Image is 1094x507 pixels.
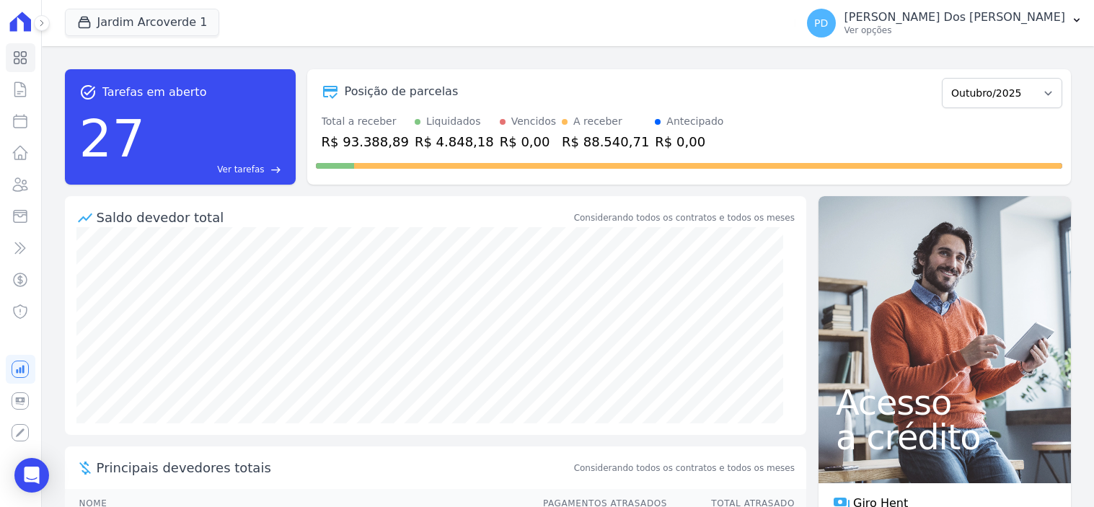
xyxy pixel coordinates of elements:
div: R$ 93.388,89 [322,132,409,151]
span: Ver tarefas [217,163,264,176]
div: R$ 4.848,18 [415,132,494,151]
span: task_alt [79,84,97,101]
div: Posição de parcelas [345,83,459,100]
span: Principais devedores totais [97,458,571,477]
div: Vencidos [511,114,556,129]
div: R$ 88.540,71 [562,132,649,151]
div: Considerando todos os contratos e todos os meses [574,211,795,224]
span: a crédito [836,420,1054,454]
button: PD [PERSON_NAME] Dos [PERSON_NAME] Ver opções [795,3,1094,43]
div: Saldo devedor total [97,208,571,227]
a: Ver tarefas east [151,163,281,176]
div: Antecipado [666,114,723,129]
div: Open Intercom Messenger [14,458,49,493]
span: Tarefas em aberto [102,84,207,101]
div: 27 [79,101,146,176]
span: PD [814,18,828,28]
div: A receber [573,114,622,129]
button: Jardim Arcoverde 1 [65,9,220,36]
p: [PERSON_NAME] Dos [PERSON_NAME] [844,10,1065,25]
div: R$ 0,00 [500,132,556,151]
div: R$ 0,00 [655,132,723,151]
span: Considerando todos os contratos e todos os meses [574,462,795,475]
div: Total a receber [322,114,409,129]
p: Ver opções [844,25,1065,36]
span: Acesso [836,385,1054,420]
div: Liquidados [426,114,481,129]
span: east [270,164,281,175]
